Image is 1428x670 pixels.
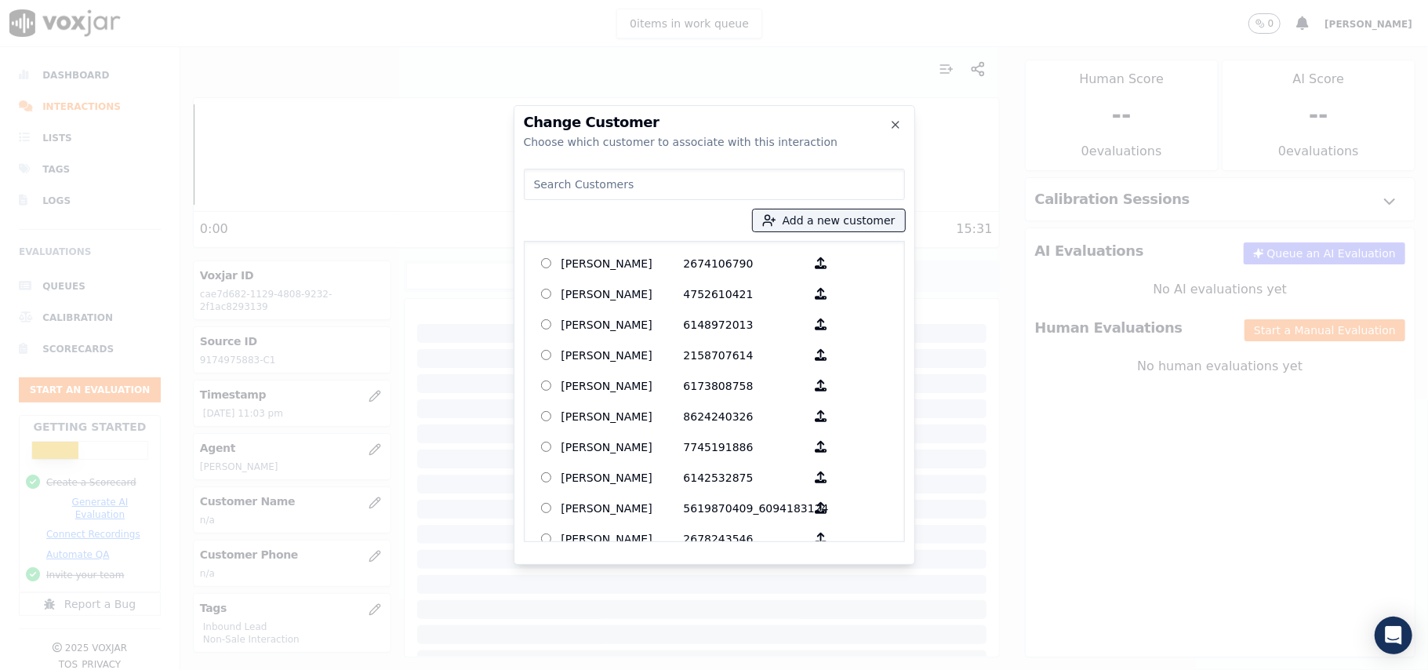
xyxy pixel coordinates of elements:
[541,472,551,482] input: [PERSON_NAME] 6142532875
[561,465,684,490] p: [PERSON_NAME]
[806,312,837,337] button: [PERSON_NAME] 6148972013
[684,251,806,275] p: 2674106790
[541,319,551,330] input: [PERSON_NAME] 6148972013
[561,343,684,367] p: [PERSON_NAME]
[541,289,551,299] input: [PERSON_NAME] 4752610421
[684,312,806,337] p: 6148972013
[541,350,551,360] input: [PERSON_NAME] 2158707614
[806,465,837,490] button: [PERSON_NAME] 6142532875
[684,343,806,367] p: 2158707614
[684,496,806,520] p: 5619870409_6094183124
[806,404,837,428] button: [PERSON_NAME] 8624240326
[541,411,551,421] input: [PERSON_NAME] 8624240326
[753,209,905,231] button: Add a new customer
[684,465,806,490] p: 6142532875
[541,258,551,268] input: [PERSON_NAME] 2674106790
[561,282,684,306] p: [PERSON_NAME]
[561,435,684,459] p: [PERSON_NAME]
[561,496,684,520] p: [PERSON_NAME]
[806,343,837,367] button: [PERSON_NAME] 2158707614
[684,526,806,551] p: 2678243546
[541,381,551,391] input: [PERSON_NAME] 6173808758
[806,373,837,398] button: [PERSON_NAME] 6173808758
[561,526,684,551] p: [PERSON_NAME]
[561,373,684,398] p: [PERSON_NAME]
[806,435,837,459] button: [PERSON_NAME] 7745191886
[561,312,684,337] p: [PERSON_NAME]
[541,533,551,544] input: [PERSON_NAME] 2678243546
[806,526,837,551] button: [PERSON_NAME] 2678243546
[806,282,837,306] button: [PERSON_NAME] 4752610421
[541,442,551,452] input: [PERSON_NAME] 7745191886
[561,404,684,428] p: [PERSON_NAME]
[684,282,806,306] p: 4752610421
[806,496,837,520] button: [PERSON_NAME] 5619870409_6094183124
[524,115,905,129] h2: Change Customer
[684,373,806,398] p: 6173808758
[561,251,684,275] p: [PERSON_NAME]
[524,134,905,150] div: Choose which customer to associate with this interaction
[524,169,905,200] input: Search Customers
[1375,617,1412,654] div: Open Intercom Messenger
[806,251,837,275] button: [PERSON_NAME] 2674106790
[541,503,551,513] input: [PERSON_NAME] 5619870409_6094183124
[684,404,806,428] p: 8624240326
[684,435,806,459] p: 7745191886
